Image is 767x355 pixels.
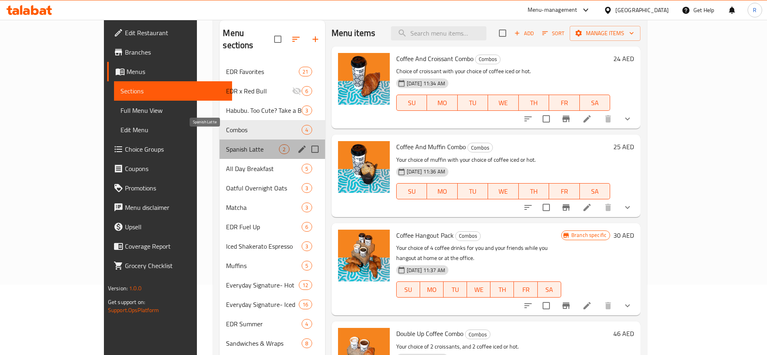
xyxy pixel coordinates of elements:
button: TH [519,95,549,111]
div: EDR Summer [226,319,302,329]
span: Iced Shakerato Espresso [226,241,302,251]
span: R [753,6,756,15]
button: SU [396,281,420,298]
h6: 25 AED [613,141,634,152]
div: Iced Shakerato Espresso3 [220,237,325,256]
span: WE [470,284,487,296]
span: Select to update [538,110,555,127]
span: Menu disclaimer [125,203,226,212]
span: 21 [299,68,311,76]
div: Combos [467,143,493,152]
div: items [302,338,312,348]
p: Choice of croissant with your choice of coffee iced or hot. [396,66,611,76]
div: items [302,106,312,115]
div: Habubu. Too Cute? Take a Bite! [226,106,302,115]
span: EDR Fuel Up [226,222,302,232]
a: Choice Groups [107,139,232,159]
span: MO [430,186,454,197]
div: Everyday Signature- Iced [226,300,299,309]
button: SU [396,95,427,111]
span: 5 [302,165,311,173]
span: Coffee Hangout Pack [396,229,454,241]
span: Combos [226,125,302,135]
span: 4 [302,320,311,328]
div: EDR x Red Bull [226,86,292,96]
a: Edit menu item [582,301,592,311]
span: Spanish Latte [226,144,279,154]
button: FR [549,183,580,199]
button: SU [396,183,427,199]
button: TU [458,95,488,111]
button: SA [538,281,561,298]
a: Menu disclaimer [107,198,232,217]
div: Sandwiches & Wraps8 [220,334,325,353]
div: Combos [465,330,490,339]
span: SA [541,284,558,296]
span: Edit Restaurant [125,28,226,38]
span: Manage items [576,28,634,38]
div: EDR x Red Bull6 [220,81,325,101]
span: Add item [511,27,537,40]
span: 3 [302,204,311,211]
span: Sections [120,86,226,96]
span: 12 [299,281,311,289]
div: EDR Summer4 [220,314,325,334]
span: Sort items [537,27,570,40]
button: WE [467,281,490,298]
span: SA [583,97,607,109]
span: 2 [279,146,289,153]
h2: Menu sections [223,27,274,51]
button: sort-choices [518,109,538,129]
span: 8 [302,340,311,347]
span: Choice Groups [125,144,226,154]
button: SA [580,183,611,199]
div: Matcha3 [220,198,325,217]
img: Coffee And Croissant Combo [338,53,390,105]
span: SU [400,284,417,296]
div: Combos4 [220,120,325,139]
div: items [302,241,312,251]
span: 4 [302,126,311,134]
div: Muffins5 [220,256,325,275]
span: Muffins [226,261,302,270]
span: Combos [468,143,492,152]
span: EDR Favorites [226,67,299,76]
a: Menus [107,62,232,81]
span: Sort sections [286,30,306,49]
div: EDR Fuel Up6 [220,217,325,237]
span: TU [461,186,485,197]
svg: Show Choices [623,301,632,311]
button: Branch-specific-item [556,296,576,315]
span: TU [447,284,464,296]
a: Edit Restaurant [107,23,232,42]
button: edit [296,143,308,155]
span: Edit Menu [120,125,226,135]
span: Oatful Overnight Oats [226,183,302,193]
div: items [299,67,312,76]
span: Everyday Signature- Hot [226,280,299,290]
div: Habubu. Too Cute? Take a Bite!3 [220,101,325,120]
span: TH [522,186,546,197]
span: Double Up Coffee Combo [396,328,463,340]
div: Combos [475,55,501,64]
span: Sort [542,29,564,38]
img: Coffee Hangout Pack [338,230,390,281]
button: SA [580,95,611,111]
svg: Show Choices [623,114,632,124]
span: SA [583,186,607,197]
span: TH [522,97,546,109]
a: Sections [114,81,232,101]
span: [DATE] 11:34 AM [404,80,448,87]
span: Coffee And Muffin Combo [396,141,466,153]
span: Select all sections [269,31,286,48]
div: items [279,144,289,154]
span: Get support on: [108,297,145,307]
div: All Day Breakfast5 [220,159,325,178]
span: 3 [302,107,311,114]
span: MO [423,284,440,296]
